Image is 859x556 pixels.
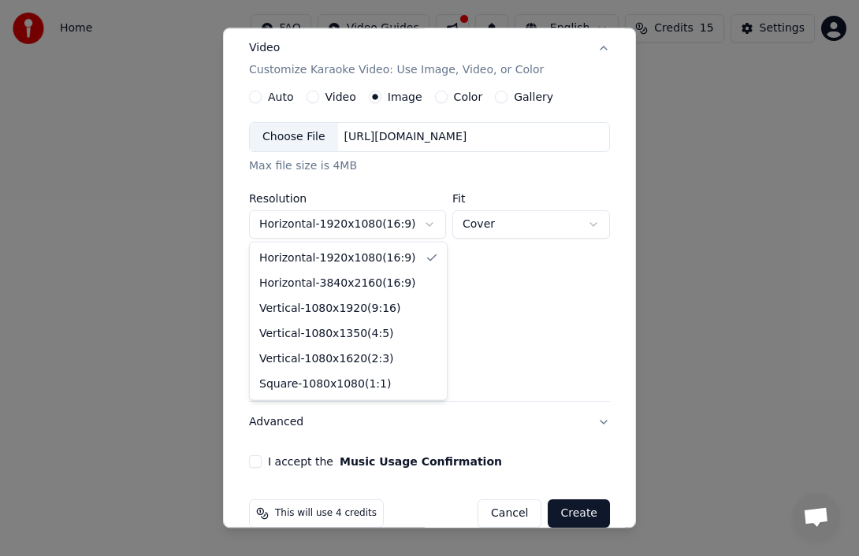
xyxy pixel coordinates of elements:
div: Horizontal - 3840 x 2160 ( 16 : 9 ) [259,275,416,291]
div: Vertical - 1080 x 1920 ( 9 : 16 ) [259,300,400,316]
div: Vertical - 1080 x 1350 ( 4 : 5 ) [259,325,394,341]
div: Horizontal - 1920 x 1080 ( 16 : 9 ) [259,250,416,266]
div: Vertical - 1080 x 1620 ( 2 : 3 ) [259,350,394,366]
div: Square - 1080 x 1080 ( 1 : 1 ) [259,376,391,391]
